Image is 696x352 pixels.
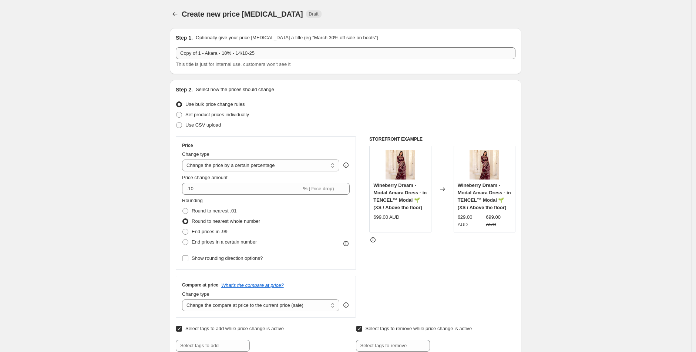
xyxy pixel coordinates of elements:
span: Create new price [MEDICAL_DATA] [182,10,303,18]
input: Select tags to remove [356,340,430,352]
span: End prices in a certain number [192,239,257,245]
span: Change type [182,291,209,297]
h6: STOREFRONT EXAMPLE [369,136,515,142]
span: Select tags to remove while price change is active [366,326,472,331]
span: Set product prices individually [185,112,249,117]
div: help [342,301,350,309]
input: Select tags to add [176,340,250,352]
h3: Compare at price [182,282,218,288]
img: 2025_09_28_Brahmaki_0099_80x.jpg [470,150,499,180]
span: Wineberry Dream - Modal Amara Dress - in TENCEL™ Modal 🌱 (XS / Above the floor) [458,182,511,210]
div: 699.00 AUD [373,214,399,221]
h2: Step 1. [176,34,193,41]
span: Use bulk price change rules [185,101,245,107]
strike: 699.00 AUD [486,214,511,228]
span: This title is just for internal use, customers won't see it [176,61,290,67]
button: Price change jobs [170,9,180,19]
span: % (Price drop) [303,186,334,191]
h3: Price [182,143,193,148]
span: Rounding [182,198,203,203]
span: Use CSV upload [185,122,221,128]
span: End prices in .99 [192,229,228,234]
div: help [342,161,350,169]
span: Wineberry Dream - Modal Amara Dress - in TENCEL™ Modal 🌱 (XS / Above the floor) [373,182,427,210]
span: Show rounding direction options? [192,255,263,261]
span: Draft [309,11,319,17]
h2: Step 2. [176,86,193,93]
img: 2025_09_28_Brahmaki_0099_80x.jpg [386,150,415,180]
span: Round to nearest whole number [192,218,260,224]
span: Round to nearest .01 [192,208,236,214]
span: Price change amount [182,175,228,180]
span: Change type [182,151,209,157]
button: What's the compare at price? [221,282,284,288]
p: Select how the prices should change [196,86,274,93]
span: Select tags to add while price change is active [185,326,284,331]
input: 30% off holiday sale [176,47,515,59]
div: 629.00 AUD [458,214,483,228]
p: Optionally give your price [MEDICAL_DATA] a title (eg "March 30% off sale on boots") [196,34,378,41]
input: -15 [182,183,302,195]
